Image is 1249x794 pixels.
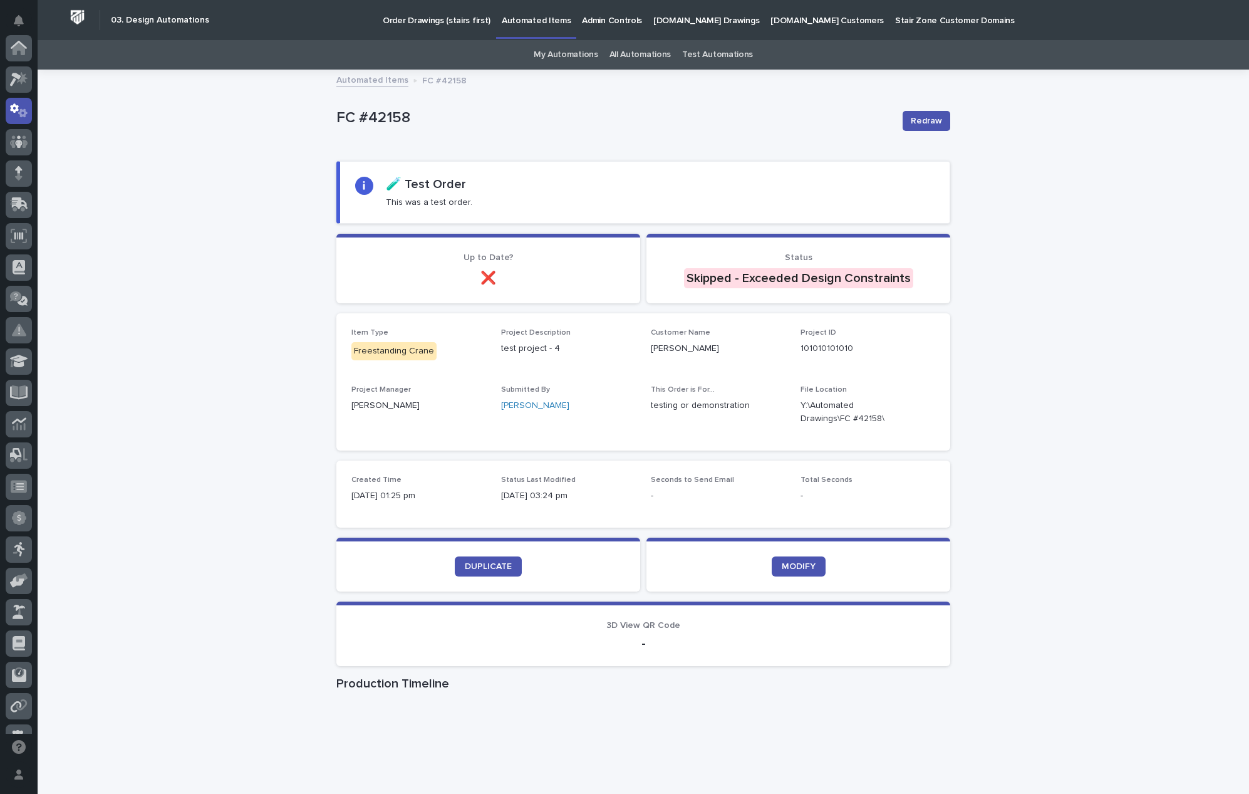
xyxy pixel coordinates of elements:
[336,676,950,691] h1: Production Timeline
[66,6,89,29] img: Workspace Logo
[351,342,437,360] div: Freestanding Crane
[501,489,636,503] p: [DATE] 03:24 pm
[801,489,935,503] p: -
[651,329,710,337] span: Customer Name
[651,399,785,412] p: testing or demonstration
[651,342,785,355] p: [PERSON_NAME]
[801,399,905,426] : Y:\Automated Drawings\FC #42158\
[911,115,942,127] span: Redraw
[6,8,32,34] button: Notifications
[111,15,209,26] h2: 03. Design Automations
[422,73,467,86] p: FC #42158
[801,329,836,337] span: Project ID
[651,476,734,484] span: Seconds to Send Email
[465,562,512,571] span: DUPLICATE
[351,489,486,503] p: [DATE] 01:25 pm
[501,386,550,394] span: Submitted By
[351,476,402,484] span: Created Time
[16,15,32,35] div: Notifications
[501,342,636,355] p: test project - 4
[903,111,950,131] button: Redraw
[534,40,598,70] a: My Automations
[501,329,571,337] span: Project Description
[801,476,853,484] span: Total Seconds
[351,399,486,412] p: [PERSON_NAME]
[351,636,935,651] p: -
[351,271,625,286] p: ❌
[801,386,847,394] span: File Location
[772,556,826,577] a: MODIFY
[651,386,715,394] span: This Order is For...
[336,72,408,86] a: Automated Items
[6,734,32,760] button: Open support chat
[606,621,680,630] span: 3D View QR Code
[785,253,812,262] span: Status
[782,562,816,571] span: MODIFY
[609,40,671,70] a: All Automations
[386,197,472,208] p: This was a test order.
[455,556,522,577] a: DUPLICATE
[501,476,576,484] span: Status Last Modified
[386,177,466,192] h2: 🧪 Test Order
[351,329,388,337] span: Item Type
[682,40,753,70] a: Test Automations
[801,342,935,355] p: 101010101010
[684,268,913,288] div: Skipped - Exceeded Design Constraints
[464,253,514,262] span: Up to Date?
[336,109,893,127] p: FC #42158
[501,399,569,412] a: [PERSON_NAME]
[351,386,411,394] span: Project Manager
[651,489,785,503] p: -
